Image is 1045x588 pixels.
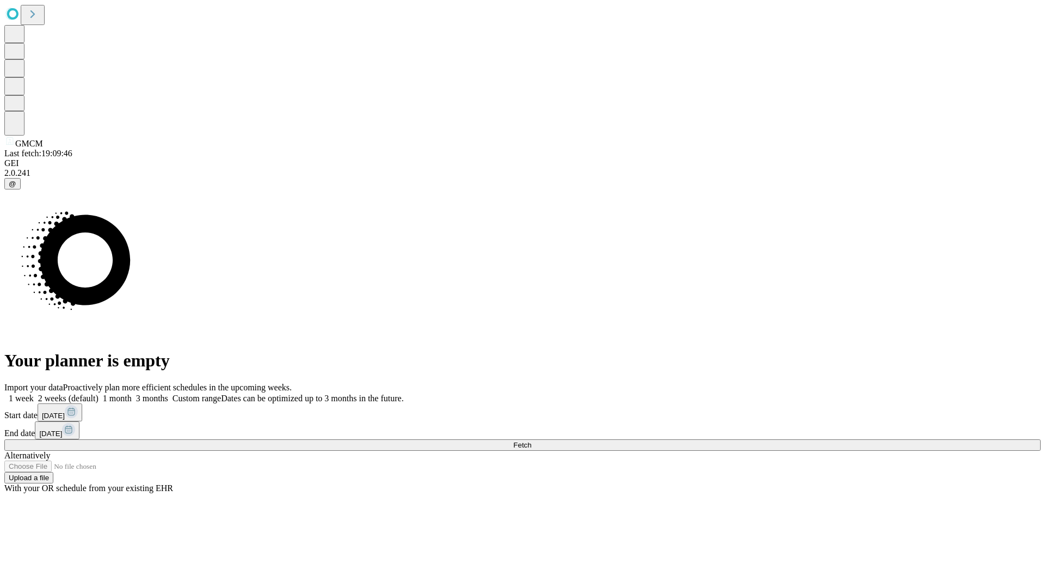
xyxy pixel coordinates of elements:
[9,180,16,188] span: @
[513,441,531,449] span: Fetch
[4,472,53,483] button: Upload a file
[42,412,65,420] span: [DATE]
[15,139,43,148] span: GMCM
[38,403,82,421] button: [DATE]
[4,403,1041,421] div: Start date
[4,439,1041,451] button: Fetch
[63,383,292,392] span: Proactively plan more efficient schedules in the upcoming weeks.
[4,149,72,158] span: Last fetch: 19:09:46
[4,351,1041,371] h1: Your planner is empty
[9,394,34,403] span: 1 week
[173,394,221,403] span: Custom range
[38,394,99,403] span: 2 weeks (default)
[35,421,79,439] button: [DATE]
[4,158,1041,168] div: GEI
[4,383,63,392] span: Import your data
[136,394,168,403] span: 3 months
[103,394,132,403] span: 1 month
[4,483,173,493] span: With your OR schedule from your existing EHR
[4,178,21,189] button: @
[221,394,403,403] span: Dates can be optimized up to 3 months in the future.
[4,421,1041,439] div: End date
[4,451,50,460] span: Alternatively
[39,430,62,438] span: [DATE]
[4,168,1041,178] div: 2.0.241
